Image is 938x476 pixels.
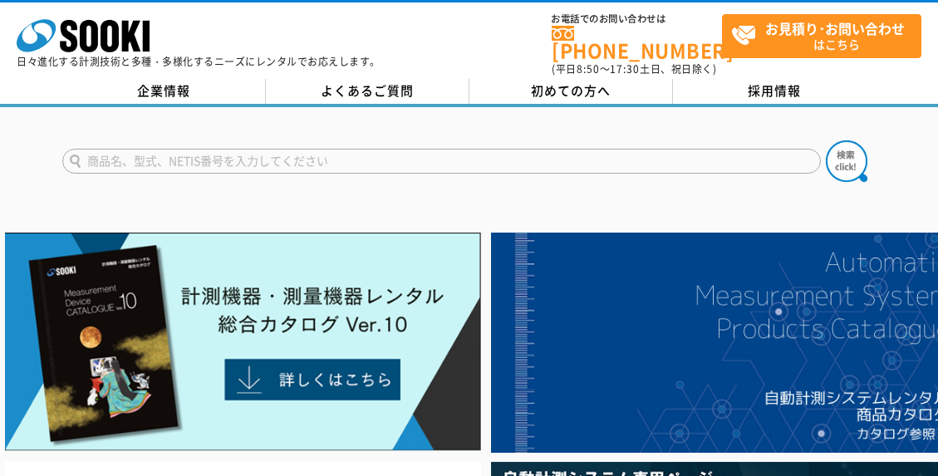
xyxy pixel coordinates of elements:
img: btn_search.png [826,140,867,182]
strong: お見積り･お問い合わせ [765,18,905,38]
a: 初めての方へ [469,79,673,104]
span: 8:50 [577,61,600,76]
p: 日々進化する計測技術と多種・多様化するニーズにレンタルでお応えします。 [17,56,381,66]
a: [PHONE_NUMBER] [552,26,722,60]
span: はこちら [731,15,921,56]
span: 初めての方へ [531,81,611,100]
input: 商品名、型式、NETIS番号を入力してください [62,149,821,174]
a: お見積り･お問い合わせはこちら [722,14,921,58]
a: よくあるご質問 [266,79,469,104]
a: 企業情報 [62,79,266,104]
a: 採用情報 [673,79,877,104]
span: お電話でのお問い合わせは [552,14,722,24]
img: Catalog Ver10 [5,233,481,451]
span: (平日 ～ 土日、祝日除く) [552,61,716,76]
span: 17:30 [610,61,640,76]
